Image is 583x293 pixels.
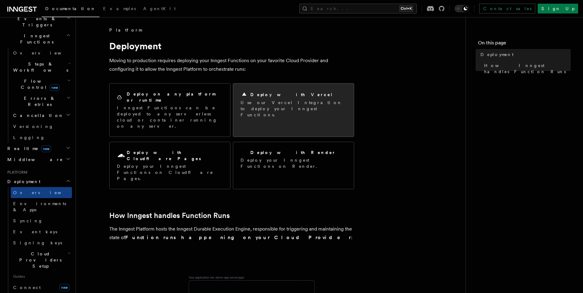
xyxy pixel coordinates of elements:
[5,47,72,143] div: Inngest Functions
[11,58,72,76] button: Steps & Workflows
[299,4,417,13] button: Search...Ctrl+K
[103,6,136,11] span: Examples
[5,156,63,163] span: Middleware
[5,178,40,185] span: Deployment
[11,272,72,281] span: Guides
[42,2,99,17] a: Documentation
[5,16,67,28] span: Events & Triggers
[109,40,354,51] h1: Deployment
[45,6,96,11] span: Documentation
[109,211,230,220] a: How Inngest handles Function Runs
[233,142,354,189] a: Deploy with RenderDeploy your Inngest Functions on Render.
[479,4,535,13] a: Contact sales
[480,51,514,58] span: Deployment
[13,51,76,55] span: Overview
[484,62,571,75] span: How Inngest handles Function Runs
[538,4,578,13] a: Sign Up
[241,157,346,169] p: Deploy your Inngest Functions on Render.
[117,163,223,182] p: Deploy your Inngest Functions on Cloudflare Pages.
[5,143,72,154] button: Realtimenew
[11,237,72,248] a: Signing keys
[117,105,223,129] p: Inngest Functions can be deployed to any serverless cloud or container running on any server.
[482,60,571,77] a: How Inngest handles Function Runs
[250,92,333,98] h2: Deploy with Vercel
[109,27,142,33] span: Platform
[454,5,469,12] button: Toggle dark mode
[5,13,72,30] button: Events & Triggers
[5,30,72,47] button: Inngest Functions
[13,229,57,234] span: Event keys
[478,49,571,60] a: Deployment
[5,33,66,45] span: Inngest Functions
[127,91,223,103] h2: Deploy on any platform or runtime
[11,215,72,226] a: Syncing
[11,61,68,73] span: Steps & Workflows
[109,83,230,137] a: Deploy on any platform or runtimeInngest Functions can be deployed to any serverless cloud or con...
[13,240,62,245] span: Signing keys
[11,93,72,110] button: Errors & Retries
[109,225,354,242] p: The Inngest Platform hosts the Inngest Durable Execution Engine, responsible for triggering and m...
[5,145,51,152] span: Realtime
[109,56,354,73] p: Moving to production requires deploying your Inngest Functions on your favorite Cloud Provider an...
[125,235,351,240] strong: Function runs happening on your Cloud Provider
[11,121,72,132] a: Versioning
[11,248,72,272] button: Cloud Providers Setup
[41,145,51,152] span: new
[140,2,179,17] a: AgentKit
[11,78,67,90] span: Flow Control
[13,135,45,140] span: Logging
[13,201,66,212] span: Environments & Apps
[11,226,72,237] a: Event keys
[11,95,66,107] span: Errors & Retries
[11,110,72,121] button: Cancellation
[99,2,140,17] a: Examples
[13,124,54,129] span: Versioning
[399,6,413,12] kbd: Ctrl+K
[13,218,43,223] span: Syncing
[13,285,41,290] span: Connect
[250,149,336,156] h2: Deploy with Render
[50,84,60,91] span: new
[59,284,69,291] span: new
[233,83,354,137] a: Deploy with VercelUse our Vercel Integration to deploy your Inngest Functions.
[11,112,64,118] span: Cancellation
[5,154,72,165] button: Middleware
[5,176,72,187] button: Deployment
[109,142,230,189] a: Deploy with Cloudflare PagesDeploy your Inngest Functions on Cloudflare Pages.
[117,152,125,160] svg: Cloudflare
[127,149,223,162] h2: Deploy with Cloudflare Pages
[11,251,68,269] span: Cloud Providers Setup
[11,76,72,93] button: Flow Controlnew
[11,132,72,143] a: Logging
[13,190,76,195] span: Overview
[11,198,72,215] a: Environments & Apps
[11,187,72,198] a: Overview
[11,47,72,58] a: Overview
[5,170,28,175] span: Platform
[478,39,571,49] h4: On this page
[241,100,346,118] p: Use our Vercel Integration to deploy your Inngest Functions.
[143,6,176,11] span: AgentKit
